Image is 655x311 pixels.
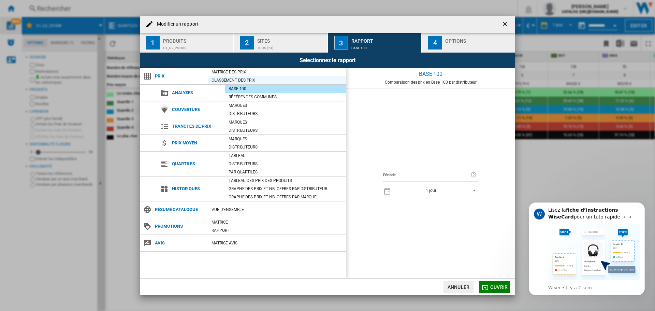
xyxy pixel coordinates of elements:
button: Annuler [443,281,474,293]
span: Couverture [169,105,225,114]
div: Graphe des prix et nb. offres par marque [225,194,346,200]
div: Selectionnez le rapport [140,53,515,68]
span: Quartiles [169,159,225,169]
span: Prix moyen [169,138,225,148]
div: Par quartiles [225,169,346,175]
div: 1 [146,36,160,50]
div: Distributeurs [225,160,346,167]
h4: Modifier un rapport [154,21,199,28]
button: 4 Options [422,33,515,53]
span: Analyses [169,88,225,98]
button: 3 Rapport Base 100 [328,33,422,53]
div: Matrice des prix [208,69,346,75]
div: Base 100 [346,68,515,80]
div: 2 [240,36,254,50]
div: Comparaison des prix en Base 100 par distributeur [346,80,515,85]
div: Tableau [225,152,346,159]
span: Tranches de prix [169,122,225,131]
span: Promotions [151,222,208,231]
div: Produits [163,36,230,43]
span: Historiques [169,184,225,194]
div: TOUS (24) [257,43,324,50]
div: Matrice [208,219,346,226]
div: G1_G2_251008 [163,43,230,50]
div: Options [445,36,512,43]
button: 2 Sites TOUS (24) [234,33,328,53]
div: Marques [225,102,346,109]
div: 1 jour [426,188,436,193]
div: Classement des prix [208,77,346,84]
div: Graphe des prix et nb. offres par distributeur [225,185,346,192]
button: 1 Produits G1_G2_251008 [140,33,234,53]
md-select: REPORTS.WIZARD.STEPS.REPORT.STEPS.REPORT_OPTIONS.PERIOD: 1 jour [395,185,479,195]
div: 4 [428,36,442,50]
div: Distributeurs [225,127,346,134]
button: Ouvrir [479,281,510,293]
span: Prix [151,71,208,81]
div: Marques [225,119,346,126]
div: Base 100 [351,43,419,50]
span: Résumé catalogue [151,205,208,214]
label: Période [383,171,470,179]
span: Ouvrir [490,284,508,290]
div: 3 [334,36,348,50]
div: Base 100 [225,85,346,92]
div: Distributeurs [225,144,346,151]
span: Avis [151,238,208,248]
button: getI18NText('BUTTONS.CLOSE_DIALOG') [499,17,512,31]
div: Matrice AVIS [208,240,346,246]
div: Sites [257,36,324,43]
div: Distributeurs [225,110,346,117]
div: Rapport [351,36,419,43]
div: Vue d'ensemble [208,206,346,213]
div: Références communes [225,94,346,100]
div: Rapport [208,227,346,234]
div: Marques [225,136,346,142]
div: Tableau des prix des produits [225,177,346,184]
ng-md-icon: getI18NText('BUTTONS.CLOSE_DIALOG') [501,20,510,29]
